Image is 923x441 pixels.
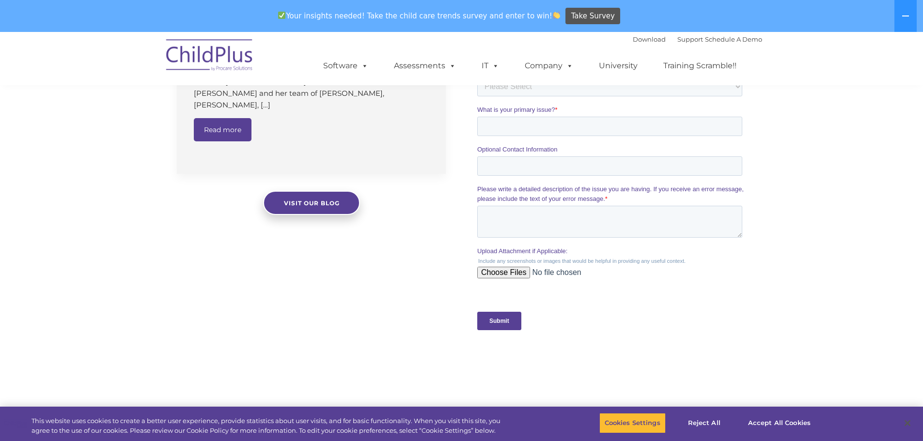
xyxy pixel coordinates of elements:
a: Support [677,35,703,43]
p: Congratulations to Bright Spots winners [PERSON_NAME] & Team at [GEOGRAPHIC_DATA]​! Pictured abov... [194,64,431,111]
a: Take Survey [565,8,620,25]
img: 👏 [553,12,560,19]
a: Company [515,56,583,76]
button: Cookies Settings [599,413,666,433]
span: Take Survey [571,8,615,25]
a: Visit our blog [263,191,360,215]
img: ✅ [278,12,285,19]
a: Schedule A Demo [705,35,762,43]
a: Assessments [384,56,466,76]
img: ChildPlus by Procare Solutions [161,32,258,81]
div: This website uses cookies to create a better user experience, provide statistics about user visit... [31,416,508,435]
span: Your insights needed! Take the child care trends survey and enter to win! [274,6,564,25]
font: | [633,35,762,43]
a: IT [472,56,509,76]
a: Training Scramble!! [654,56,746,76]
button: Reject All [674,413,735,433]
a: Software [313,56,378,76]
a: Read more [194,118,251,141]
button: Accept All Cookies [743,413,816,433]
a: University [589,56,647,76]
button: Close [897,412,918,434]
a: Download [633,35,666,43]
span: Visit our blog [283,199,339,207]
